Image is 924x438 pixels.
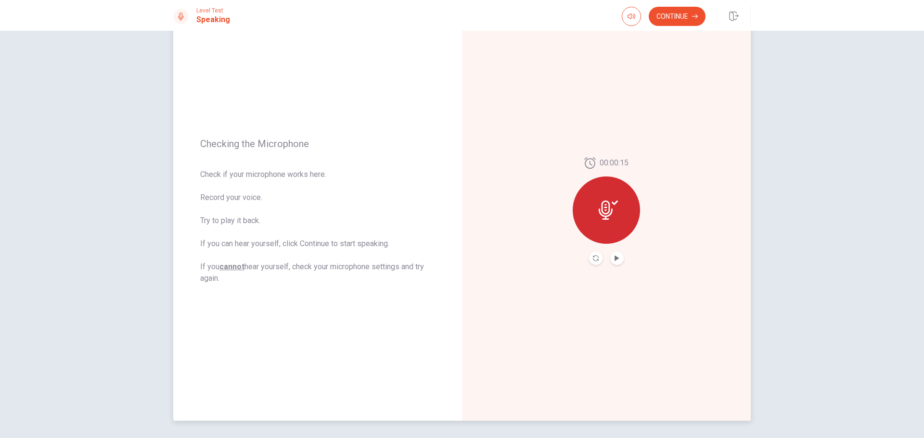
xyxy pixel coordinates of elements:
[196,14,230,25] h1: Speaking
[196,7,230,14] span: Level Test
[600,157,629,169] span: 00:00:15
[610,251,624,265] button: Play Audio
[200,138,435,150] span: Checking the Microphone
[649,7,706,26] button: Continue
[219,262,244,271] u: cannot
[589,251,603,265] button: Record Again
[200,169,435,284] span: Check if your microphone works here. Record your voice. Try to play it back. If you can hear your...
